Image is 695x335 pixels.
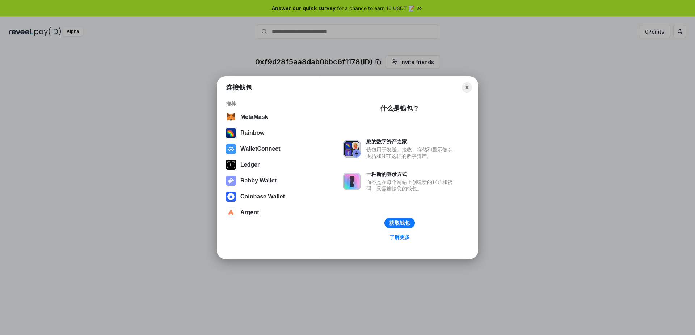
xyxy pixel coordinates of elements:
div: 一种新的登录方式 [366,171,456,177]
button: Argent [224,205,315,220]
div: 了解更多 [389,234,410,240]
button: MetaMask [224,110,315,124]
button: 获取钱包 [384,218,415,228]
button: Close [462,82,472,93]
div: Rabby Wallet [240,177,277,184]
h1: 连接钱包 [226,83,252,92]
div: Coinbase Wallet [240,193,285,200]
button: WalletConnect [224,142,315,156]
div: 您的数字资产之家 [366,138,456,145]
a: 了解更多 [385,232,414,242]
img: svg+xml,%3Csvg%20width%3D%2228%22%20height%3D%2228%22%20viewBox%3D%220%200%2028%2028%22%20fill%3D... [226,207,236,218]
div: 什么是钱包？ [380,104,419,113]
div: MetaMask [240,114,268,120]
div: 推荐 [226,100,312,107]
button: Rainbow [224,126,315,140]
div: 获取钱包 [389,220,410,226]
div: 而不是在每个网站上创建新的账户和密码，只需连接您的钱包。 [366,179,456,192]
img: svg+xml,%3Csvg%20width%3D%22120%22%20height%3D%22120%22%20viewBox%3D%220%200%20120%20120%22%20fil... [226,128,236,138]
img: svg+xml,%3Csvg%20width%3D%2228%22%20height%3D%2228%22%20viewBox%3D%220%200%2028%2028%22%20fill%3D... [226,112,236,122]
img: svg+xml,%3Csvg%20xmlns%3D%22http%3A%2F%2Fwww.w3.org%2F2000%2Fsvg%22%20width%3D%2228%22%20height%3... [226,160,236,170]
div: Argent [240,209,259,216]
img: svg+xml,%3Csvg%20width%3D%2228%22%20height%3D%2228%22%20viewBox%3D%220%200%2028%2028%22%20fill%3D... [226,192,236,202]
img: svg+xml,%3Csvg%20xmlns%3D%22http%3A%2F%2Fwww.w3.org%2F2000%2Fsvg%22%20fill%3D%22none%22%20viewBox... [343,173,361,190]
button: Coinbase Wallet [224,189,315,204]
div: Ledger [240,162,260,168]
img: svg+xml,%3Csvg%20xmlns%3D%22http%3A%2F%2Fwww.w3.org%2F2000%2Fsvg%22%20fill%3D%22none%22%20viewBox... [226,176,236,186]
img: svg+xml,%3Csvg%20width%3D%2228%22%20height%3D%2228%22%20viewBox%3D%220%200%2028%2028%22%20fill%3D... [226,144,236,154]
img: svg+xml,%3Csvg%20xmlns%3D%22http%3A%2F%2Fwww.w3.org%2F2000%2Fsvg%22%20fill%3D%22none%22%20viewBox... [343,140,361,158]
div: 钱包用于发送、接收、存储和显示像以太坊和NFT这样的数字资产。 [366,146,456,159]
button: Rabby Wallet [224,173,315,188]
div: Rainbow [240,130,265,136]
button: Ledger [224,158,315,172]
div: WalletConnect [240,146,281,152]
